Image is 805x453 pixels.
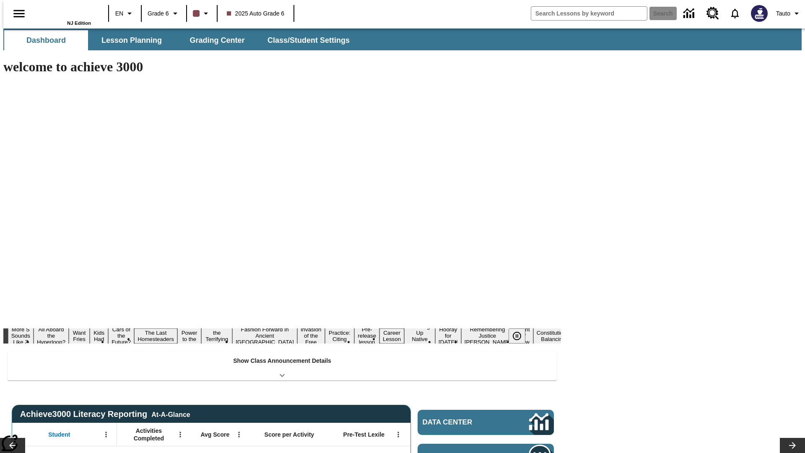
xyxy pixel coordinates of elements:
span: NJ Edition [67,21,91,26]
button: Lesson carousel, Next [780,438,805,453]
div: Show Class Announcement Details [8,351,557,380]
button: Dashboard [4,30,88,50]
span: Grading Center [190,36,244,45]
span: Pre-Test Lexile [343,431,385,438]
a: Data Center [418,410,554,435]
button: Grade: Grade 6, Select a grade [144,6,184,21]
button: Grading Center [175,30,259,50]
span: Grade 6 [148,9,169,18]
button: Slide 2 All Aboard the Hyperloop? [34,325,69,346]
h1: welcome to achieve 3000 [3,59,561,75]
span: Data Center [423,418,501,427]
a: Data Center [678,2,701,25]
button: Slide 10 The Invasion of the Free CD [297,319,325,353]
button: Slide 15 Hooray for Constitution Day! [435,325,461,346]
button: Slide 12 Pre-release lesson [354,325,379,346]
span: Student [48,431,70,438]
button: Class color is dark brown. Change class color [190,6,214,21]
button: Slide 13 Career Lesson [379,328,404,344]
button: Slide 14 Cooking Up Native Traditions [404,322,435,350]
div: SubNavbar [3,29,802,50]
button: Lesson Planning [90,30,174,50]
button: Open Menu [392,428,405,441]
button: Pause [509,328,525,344]
button: Open side menu [7,1,31,26]
button: Open Menu [100,428,112,441]
button: Slide 9 Fashion Forward in Ancient Rome [232,325,297,346]
span: Achieve3000 Literacy Reporting [20,409,190,419]
button: Slide 1 More S Sounds Like Z [8,325,34,346]
button: Select a new avatar [746,3,773,24]
button: Language: EN, Select a language [112,6,138,21]
span: EN [115,9,123,18]
div: Home [36,3,91,26]
img: Avatar [751,5,768,22]
a: Resource Center, Will open in new tab [701,2,724,25]
span: 2025 Auto Grade 6 [227,9,285,18]
button: Open Menu [174,428,187,441]
button: Slide 8 Attack of the Terrifying Tomatoes [201,322,232,350]
div: SubNavbar [3,30,357,50]
span: Avg Score [200,431,229,438]
button: Slide 6 The Last Homesteaders [134,328,177,344]
button: Slide 4 Dirty Jobs Kids Had To Do [90,316,108,356]
a: Notifications [724,3,746,24]
button: Class/Student Settings [261,30,356,50]
span: Score per Activity [265,431,314,438]
button: Slide 3 Do You Want Fries With That? [69,316,90,356]
span: Class/Student Settings [267,36,350,45]
button: Slide 5 Cars of the Future? [108,325,134,346]
button: Slide 16 Remembering Justice O'Connor [461,325,514,346]
button: Slide 7 Solar Power to the People [177,322,202,350]
div: At-A-Glance [151,409,190,419]
input: search field [531,7,647,20]
span: Dashboard [26,36,66,45]
button: Slide 11 Mixed Practice: Citing Evidence [325,322,355,350]
button: Slide 18 The Constitution's Balancing Act [533,322,574,350]
button: Profile/Settings [773,6,805,21]
a: Home [36,4,91,21]
span: Lesson Planning [101,36,162,45]
p: Show Class Announcement Details [233,357,331,365]
span: Activities Completed [121,427,177,442]
span: Tauto [776,9,790,18]
div: Pause [509,328,534,344]
button: Open Menu [233,428,245,441]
